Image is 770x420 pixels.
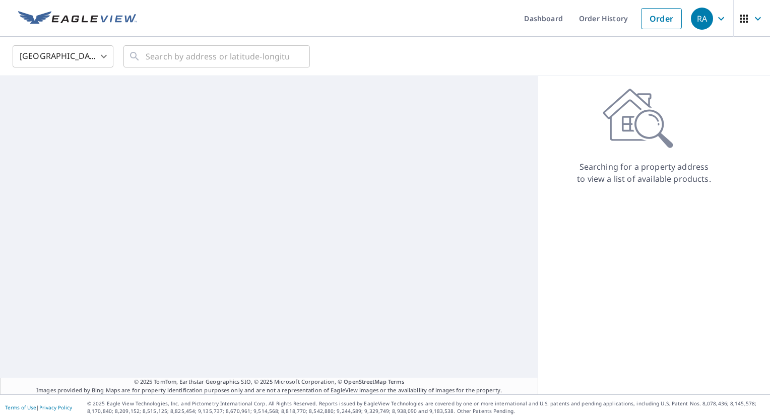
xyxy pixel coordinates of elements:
p: Searching for a property address to view a list of available products. [576,161,712,185]
div: RA [691,8,713,30]
input: Search by address or latitude-longitude [146,42,289,71]
p: © 2025 Eagle View Technologies, Inc. and Pictometry International Corp. All Rights Reserved. Repo... [87,400,765,415]
a: Terms of Use [5,404,36,411]
span: © 2025 TomTom, Earthstar Geographics SIO, © 2025 Microsoft Corporation, © [134,378,405,386]
a: OpenStreetMap [344,378,386,385]
img: EV Logo [18,11,137,26]
a: Terms [388,378,405,385]
a: Privacy Policy [39,404,72,411]
div: [GEOGRAPHIC_DATA] [13,42,113,71]
a: Order [641,8,682,29]
p: | [5,404,72,410]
